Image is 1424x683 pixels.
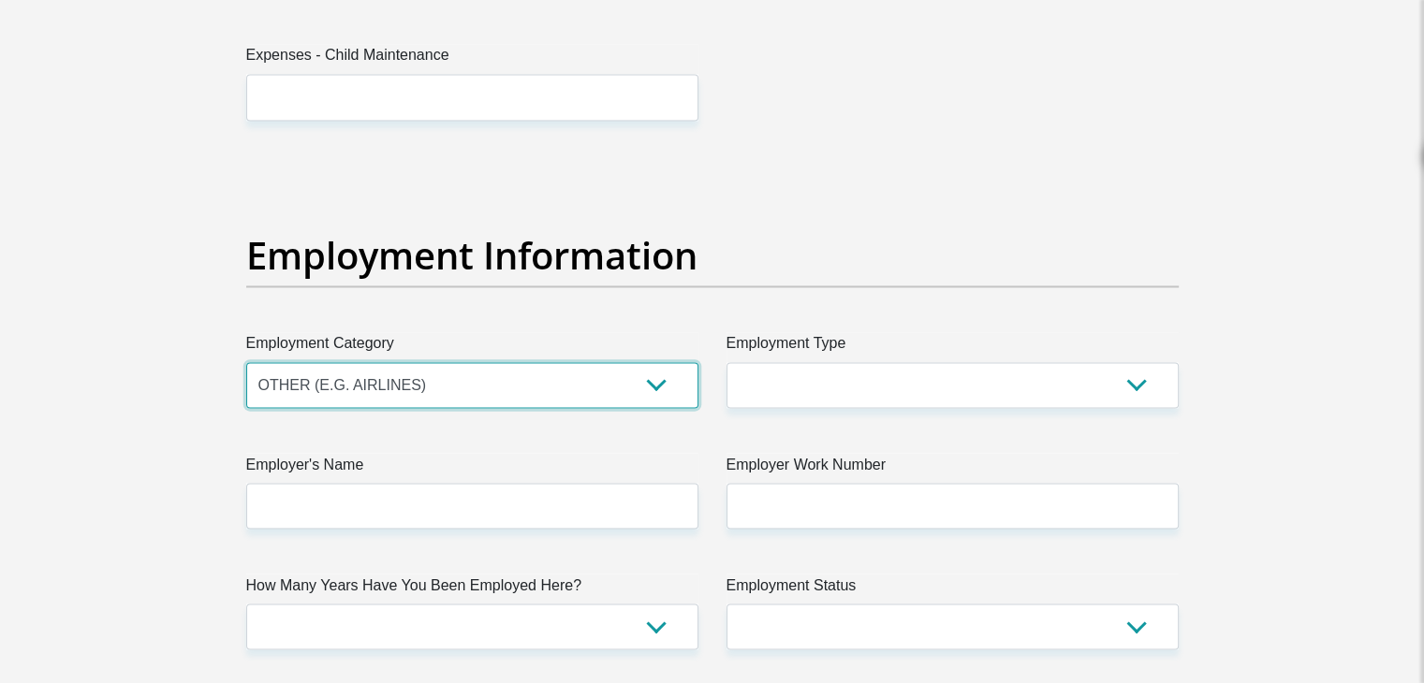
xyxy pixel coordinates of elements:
label: Expenses - Child Maintenance [246,44,698,74]
input: Expenses - Child Maintenance [246,74,698,120]
label: Employment Status [727,574,1179,603]
label: How Many Years Have You Been Employed Here? [246,574,698,603]
label: Employment Type [727,332,1179,362]
input: Employer's Name [246,483,698,529]
label: Employment Category [246,332,698,362]
label: Employer's Name [246,453,698,483]
input: Employer Work Number [727,483,1179,529]
h2: Employment Information [246,233,1179,278]
label: Employer Work Number [727,453,1179,483]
